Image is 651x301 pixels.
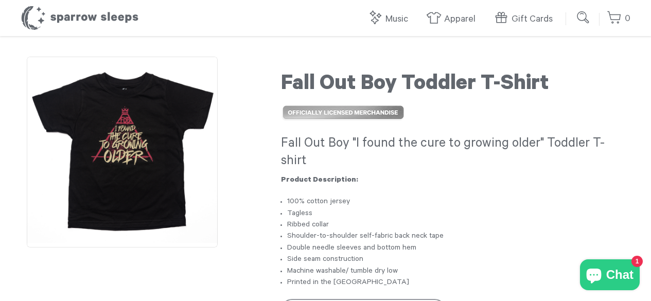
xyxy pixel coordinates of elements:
strong: Product Description: [281,176,358,185]
li: Side seam construction [287,254,624,265]
h1: Sparrow Sleeps [21,5,139,31]
li: Ribbed collar [287,220,624,231]
li: Double needle sleeves and bottom hem [287,243,624,254]
h3: Fall Out Boy "I found the cure to growing older" Toddler T-shirt [281,136,624,171]
a: Gift Cards [494,8,558,30]
span: Printed in the [GEOGRAPHIC_DATA] [287,279,409,287]
h1: Fall Out Boy Toddler T-Shirt [281,73,624,98]
input: Submit [573,7,594,28]
inbox-online-store-chat: Shopify online store chat [577,259,643,293]
a: Music [367,8,413,30]
a: Apparel [426,8,481,30]
span: 100% cotton jersey [287,198,350,206]
img: Fall Out Boy Toddler T-Shirt [27,57,218,247]
li: Shoulder-to-shoulder self-fabric back neck tape [287,231,624,242]
li: Machine washable/ tumble dry low [287,266,624,277]
a: 0 [607,8,630,30]
span: Tagless [287,210,312,218]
